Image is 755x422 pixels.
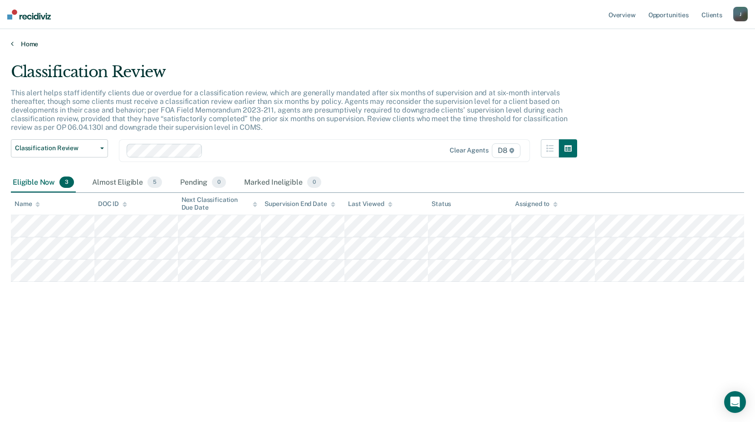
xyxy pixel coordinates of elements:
[242,173,323,193] div: Marked Ineligible0
[178,173,228,193] div: Pending0
[181,196,258,211] div: Next Classification Due Date
[348,200,392,208] div: Last Viewed
[59,177,74,188] span: 3
[11,63,577,88] div: Classification Review
[11,139,108,157] button: Classification Review
[307,177,321,188] span: 0
[11,88,567,132] p: This alert helps staff identify clients due or overdue for a classification review, which are gen...
[265,200,335,208] div: Supervision End Date
[98,200,127,208] div: DOC ID
[11,173,76,193] div: Eligible Now3
[515,200,558,208] div: Assigned to
[11,40,744,48] a: Home
[492,143,520,158] span: D8
[724,391,746,413] div: Open Intercom Messenger
[431,200,451,208] div: Status
[733,7,748,21] button: J
[212,177,226,188] span: 0
[90,173,164,193] div: Almost Eligible5
[7,10,51,20] img: Recidiviz
[15,144,97,152] span: Classification Review
[450,147,488,154] div: Clear agents
[15,200,40,208] div: Name
[147,177,162,188] span: 5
